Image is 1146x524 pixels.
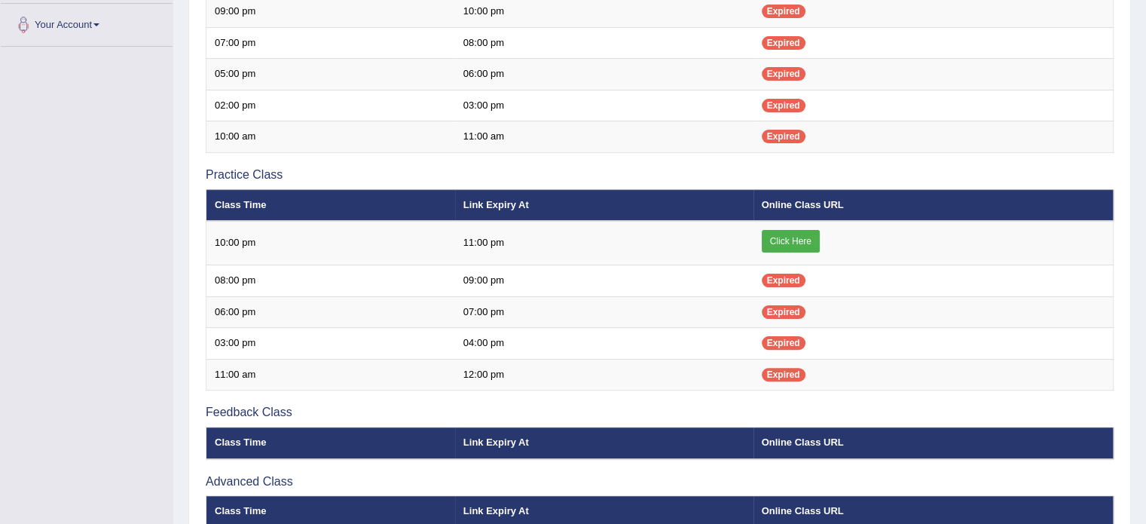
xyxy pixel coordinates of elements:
[455,296,753,328] td: 07:00 pm
[455,427,753,459] th: Link Expiry At
[762,5,805,18] span: Expired
[762,368,805,382] span: Expired
[455,265,753,297] td: 09:00 pm
[206,427,455,459] th: Class Time
[455,27,753,59] td: 08:00 pm
[762,274,805,287] span: Expired
[455,90,753,121] td: 03:00 pm
[206,406,1114,419] h3: Feedback Class
[206,27,455,59] td: 07:00 pm
[1,4,173,41] a: Your Account
[206,90,455,121] td: 02:00 pm
[455,328,753,360] td: 04:00 pm
[762,67,805,81] span: Expired
[762,305,805,319] span: Expired
[206,475,1114,489] h3: Advanced Class
[206,359,455,391] td: 11:00 am
[206,296,455,328] td: 06:00 pm
[762,99,805,112] span: Expired
[206,265,455,297] td: 08:00 pm
[206,168,1114,182] h3: Practice Class
[455,59,753,90] td: 06:00 pm
[455,221,753,265] td: 11:00 pm
[206,121,455,153] td: 10:00 am
[753,189,1114,221] th: Online Class URL
[762,336,805,350] span: Expired
[455,121,753,153] td: 11:00 am
[762,130,805,143] span: Expired
[206,328,455,360] td: 03:00 pm
[206,189,455,221] th: Class Time
[753,427,1114,459] th: Online Class URL
[206,59,455,90] td: 05:00 pm
[762,230,820,253] a: Click Here
[762,36,805,50] span: Expired
[455,359,753,391] td: 12:00 pm
[455,189,753,221] th: Link Expiry At
[206,221,455,265] td: 10:00 pm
